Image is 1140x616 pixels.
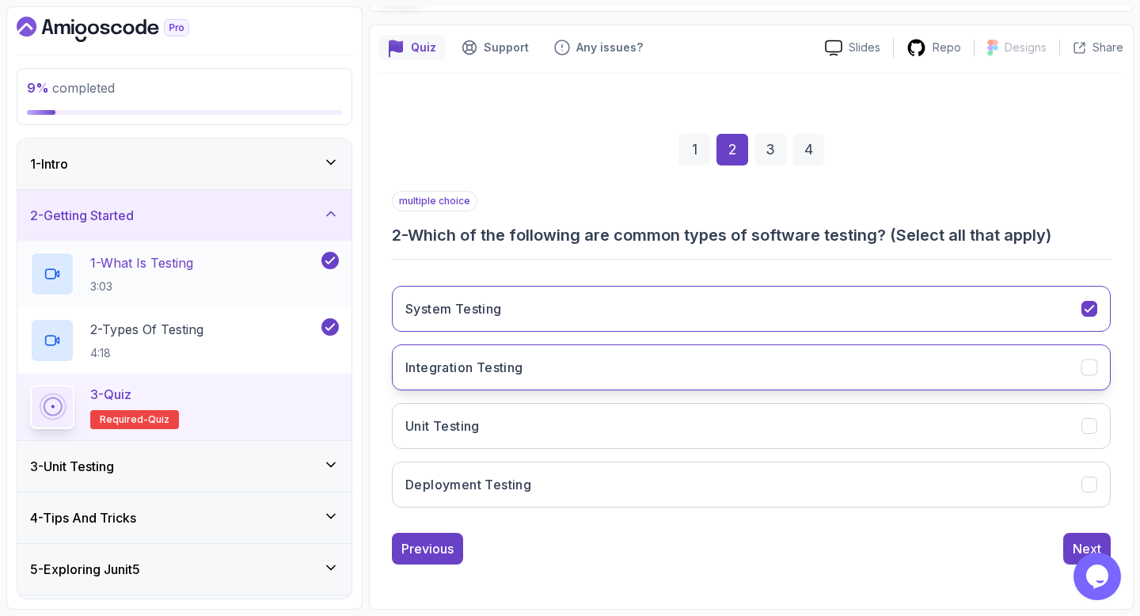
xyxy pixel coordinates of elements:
a: Dashboard [17,17,226,42]
button: Feedback button [545,35,652,60]
button: 2-Types Of Testing4:18 [30,318,339,363]
button: Share [1059,40,1123,55]
button: System Testing [392,286,1111,332]
p: Repo [933,40,961,55]
h3: Integration Testing [405,358,523,377]
button: Previous [392,533,463,565]
a: Slides [812,40,893,56]
p: 4:18 [90,345,203,361]
p: Quiz [411,40,436,55]
button: 1-Intro [17,139,351,189]
p: 3 - Quiz [90,385,131,404]
p: 2 - Types Of Testing [90,320,203,339]
span: quiz [148,413,169,426]
div: 3 [754,134,786,165]
button: Deployment Testing [392,462,1111,508]
div: 2 [716,134,748,165]
p: Slides [849,40,880,55]
h3: Deployment Testing [405,475,531,494]
h3: 2 - Which of the following are common types of software testing? (Select all that apply) [392,224,1111,246]
p: multiple choice [392,191,477,211]
span: 9 % [27,80,49,96]
button: 3-Unit Testing [17,441,351,492]
p: 3:03 [90,279,193,295]
h3: 4 - Tips And Tricks [30,508,136,527]
button: Integration Testing [392,344,1111,390]
button: 2-Getting Started [17,190,351,241]
button: 5-Exploring Junit5 [17,544,351,595]
button: Unit Testing [392,403,1111,449]
p: Share [1092,40,1123,55]
iframe: chat widget [1073,553,1124,600]
p: Any issues? [576,40,643,55]
h3: System Testing [405,299,502,318]
a: Repo [894,38,974,58]
button: Support button [452,35,538,60]
div: 4 [792,134,824,165]
button: Next [1063,533,1111,565]
h3: 1 - Intro [30,154,68,173]
h3: 5 - Exploring Junit5 [30,560,140,579]
button: 3-QuizRequired-quiz [30,385,339,429]
p: Designs [1005,40,1047,55]
span: completed [27,80,115,96]
span: Required- [100,413,148,426]
button: 4-Tips And Tricks [17,492,351,543]
h3: Unit Testing [405,416,480,435]
button: 1-What Is Testing3:03 [30,252,339,296]
p: Support [484,40,529,55]
h3: 3 - Unit Testing [30,457,114,476]
div: Next [1073,539,1101,558]
div: Previous [401,539,454,558]
button: quiz button [379,35,446,60]
h3: 2 - Getting Started [30,206,134,225]
div: 1 [678,134,710,165]
p: 1 - What Is Testing [90,253,193,272]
